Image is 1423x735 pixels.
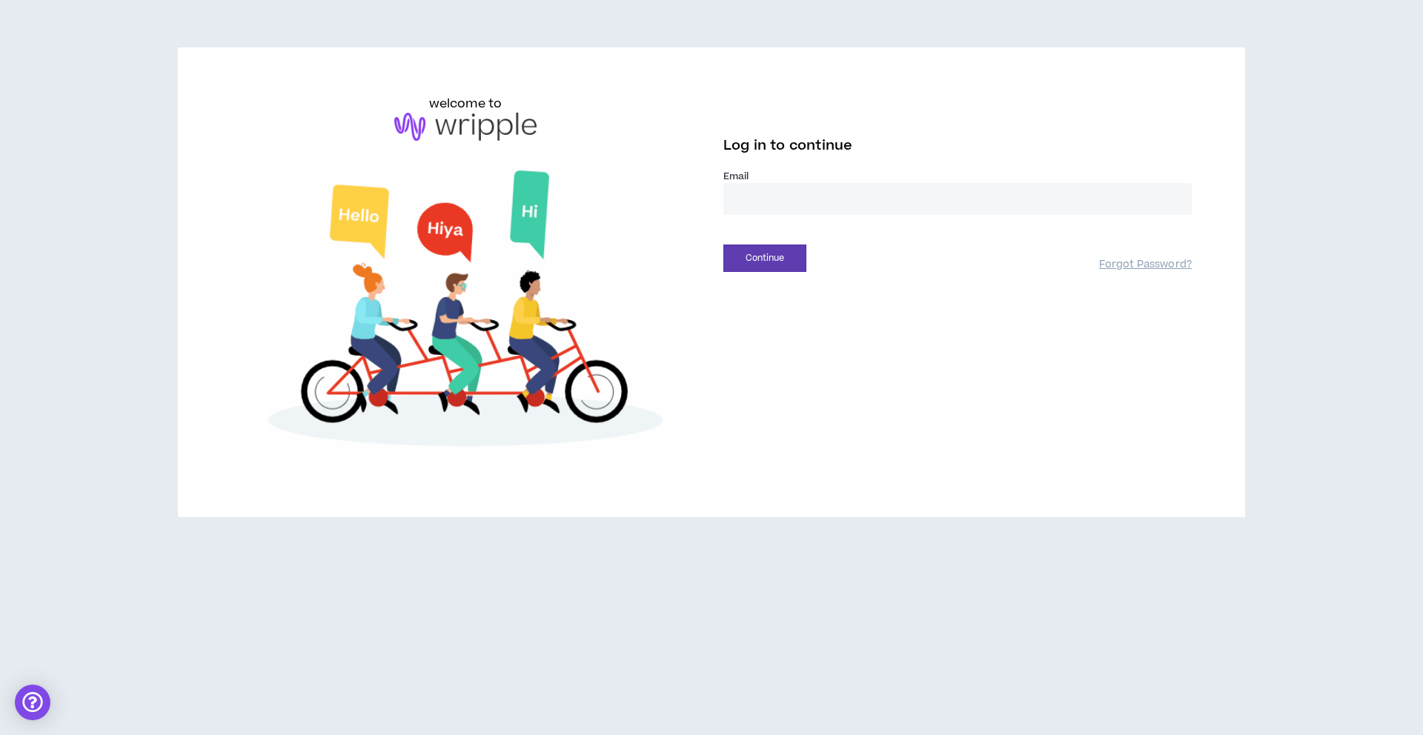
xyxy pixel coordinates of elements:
button: Continue [723,245,806,272]
img: Welcome to Wripple [231,156,700,470]
a: Forgot Password? [1099,258,1192,272]
label: Email [723,170,1192,183]
span: Log in to continue [723,136,852,155]
h6: welcome to [429,95,502,113]
img: logo-brand.png [394,113,537,141]
div: Open Intercom Messenger [15,685,50,720]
